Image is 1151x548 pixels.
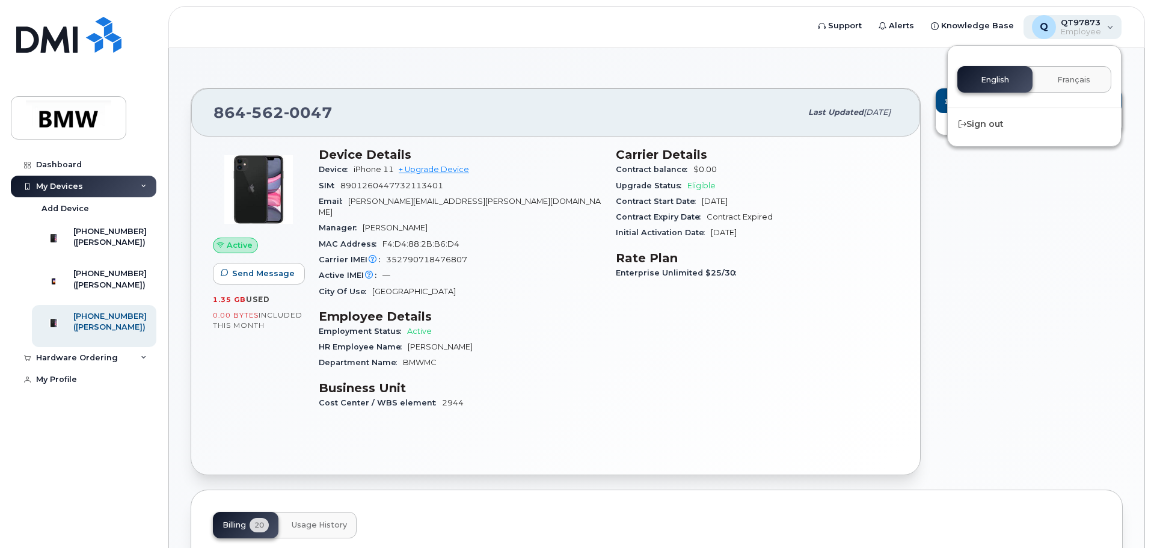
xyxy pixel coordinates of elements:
[945,97,1054,108] span: Add Roaming Package
[407,327,432,336] span: Active
[319,223,363,232] span: Manager
[319,358,403,367] span: Department Name
[616,228,711,237] span: Initial Activation Date
[232,268,295,279] span: Send Message
[936,88,1122,113] button: Add Roaming Package
[246,103,284,122] span: 562
[213,295,246,304] span: 1.35 GB
[363,223,428,232] span: [PERSON_NAME]
[616,181,687,190] span: Upgrade Status
[808,108,864,117] span: Last updated
[948,113,1121,135] div: Sign out
[319,255,386,264] span: Carrier IMEI
[319,398,442,407] span: Cost Center / WBS element
[319,271,382,280] span: Active IMEI
[213,311,259,319] span: 0.00 Bytes
[213,103,333,122] span: 864
[408,342,473,351] span: [PERSON_NAME]
[616,147,898,162] h3: Carrier Details
[616,268,742,277] span: Enterprise Unlimited $25/30
[319,309,601,324] h3: Employee Details
[227,239,253,251] span: Active
[711,228,737,237] span: [DATE]
[284,103,333,122] span: 0047
[354,165,394,174] span: iPhone 11
[616,197,702,206] span: Contract Start Date
[442,398,464,407] span: 2944
[399,165,469,174] a: + Upgrade Device
[707,212,773,221] span: Contract Expired
[246,295,270,304] span: used
[382,239,459,248] span: F4:D4:88:2B:B6:D4
[687,181,716,190] span: Eligible
[292,520,347,530] span: Usage History
[702,197,728,206] span: [DATE]
[319,197,348,206] span: Email
[382,271,390,280] span: —
[319,342,408,351] span: HR Employee Name
[319,327,407,336] span: Employment Status
[386,255,467,264] span: 352790718476807
[616,212,707,221] span: Contract Expiry Date
[1057,75,1090,85] span: Français
[616,165,693,174] span: Contract balance
[319,165,354,174] span: Device
[213,263,305,285] button: Send Message
[864,108,891,117] span: [DATE]
[616,251,898,265] h3: Rate Plan
[340,181,443,190] span: 8901260447732113401
[1099,496,1142,539] iframe: Messenger Launcher
[319,287,372,296] span: City Of Use
[223,153,295,226] img: iPhone_11.jpg
[372,287,456,296] span: [GEOGRAPHIC_DATA]
[319,381,601,395] h3: Business Unit
[319,239,382,248] span: MAC Address
[693,165,717,174] span: $0.00
[319,147,601,162] h3: Device Details
[319,197,601,217] span: [PERSON_NAME][EMAIL_ADDRESS][PERSON_NAME][DOMAIN_NAME]
[319,181,340,190] span: SIM
[403,358,437,367] span: BMWMC
[936,113,1122,135] a: Create Helpdesk Submission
